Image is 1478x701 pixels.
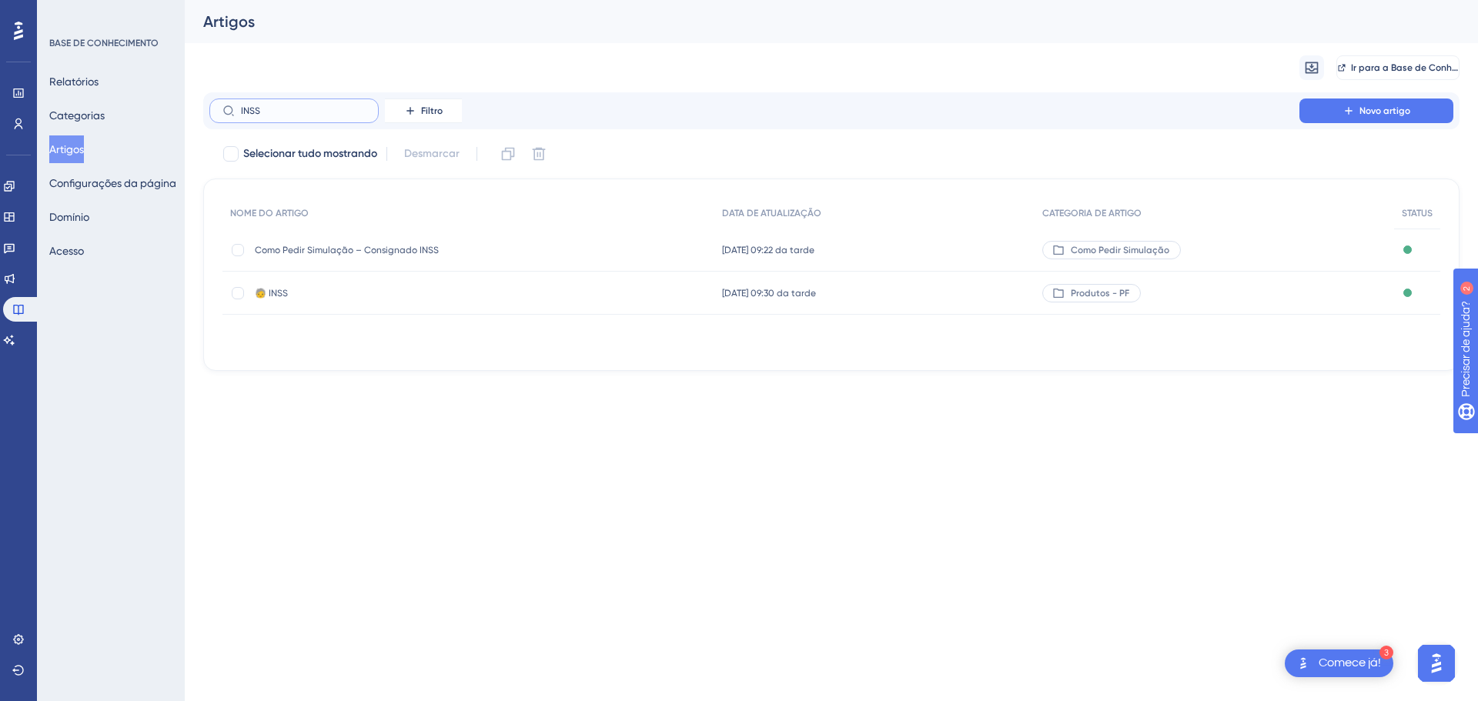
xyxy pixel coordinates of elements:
[1285,649,1393,677] div: Abra a lista de verificação Comece!, módulos restantes: 3
[49,75,99,88] font: Relatórios
[230,208,309,219] font: NOME DO ARTIGO
[49,203,89,231] button: Domínio
[1071,244,1169,256] span: Como Pedir Simulação
[1071,287,1129,299] span: Produtos - PF
[49,38,159,48] font: BASE DE CONHECIMENTO
[49,237,84,265] button: Acesso
[49,109,105,122] font: Categorias
[1336,55,1460,80] button: Ir para a Base de Conhecimento
[49,169,176,197] button: Configurações da página
[404,147,460,160] font: Desmarcar
[255,287,501,299] span: 🧓 INSS
[241,105,366,116] input: Procurar
[49,68,99,95] button: Relatórios
[203,12,255,31] font: Artigos
[49,211,89,223] font: Domínio
[385,98,462,123] button: Filtro
[255,244,501,256] span: Como Pedir Simulação – Consignado INSS
[722,208,821,219] font: DATA DE ATUALIZAÇÃO
[396,140,467,168] button: Desmarcar
[1042,208,1142,219] font: CATEGORIA DE ARTIGO
[722,287,816,299] span: [DATE] 09:30 da tarde
[1294,654,1312,673] img: imagem-do-lançador-texto-alternativo
[49,177,176,189] font: Configurações da página
[49,135,84,163] button: Artigos
[49,245,84,257] font: Acesso
[1299,98,1453,123] button: Novo artigo
[722,244,814,256] span: [DATE] 09:22 da tarde
[49,102,105,129] button: Categorias
[1384,649,1389,657] font: 3
[1402,208,1433,219] font: STATUS
[421,105,443,116] font: Filtro
[1413,640,1460,686] iframe: Iniciador do Assistente de IA do UserGuiding
[36,7,132,18] font: Precisar de ajuda?
[1359,105,1410,116] font: Novo artigo
[1319,656,1381,669] font: Comece já!
[243,147,377,160] font: Selecionar tudo mostrando
[143,9,148,18] font: 2
[49,143,84,155] font: Artigos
